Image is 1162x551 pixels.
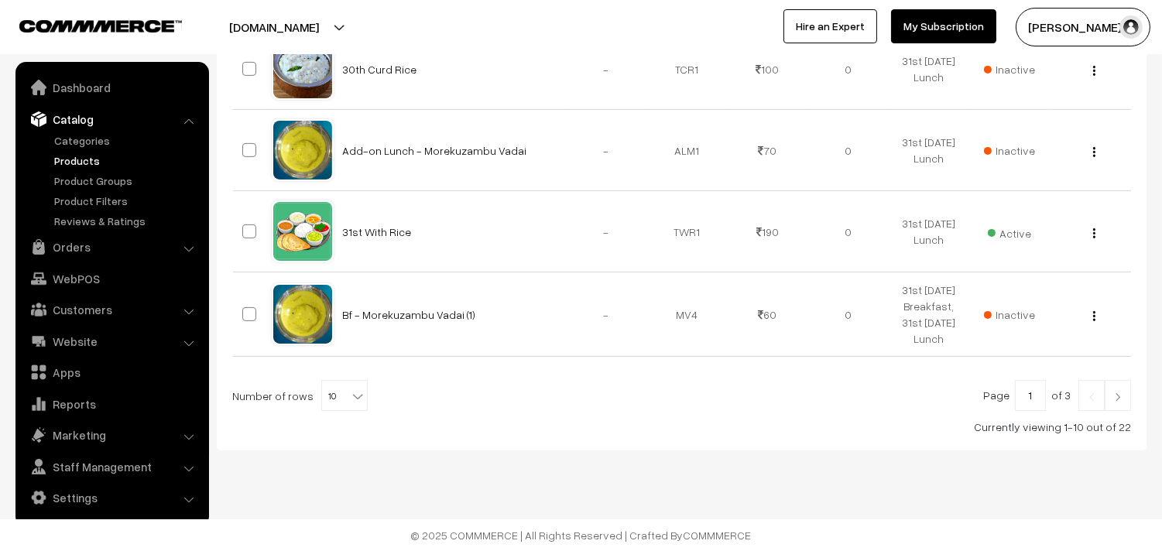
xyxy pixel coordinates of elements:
img: Right [1111,392,1125,402]
span: Number of rows [232,388,314,404]
a: Product Filters [50,193,204,209]
td: 31st [DATE] Lunch [889,191,969,272]
a: Customers [19,296,204,323]
td: 70 [727,110,807,191]
a: WebPOS [19,265,204,293]
span: Inactive [984,61,1035,77]
button: [PERSON_NAME] s… [1016,8,1150,46]
a: Catalog [19,105,204,133]
a: Orders [19,233,204,261]
td: ALM1 [646,110,727,191]
a: Products [50,152,204,169]
a: COMMMERCE [19,15,155,34]
td: 31st [DATE] Breakfast, 31st [DATE] Lunch [889,272,969,357]
td: 0 [807,272,888,357]
a: Reviews & Ratings [50,213,204,229]
a: Hire an Expert [783,9,877,43]
td: 100 [727,29,807,110]
td: - [566,272,646,357]
img: Menu [1093,147,1095,157]
a: 31st With Rice [343,225,412,238]
span: Active [988,221,1031,241]
td: - [566,29,646,110]
img: Menu [1093,66,1095,76]
a: Staff Management [19,453,204,481]
span: of 3 [1051,388,1071,402]
a: Product Groups [50,173,204,189]
a: Reports [19,390,204,418]
span: Inactive [984,142,1035,159]
a: Apps [19,358,204,386]
td: 31st [DATE] Lunch [889,29,969,110]
span: Page [983,388,1009,402]
td: MV4 [646,272,727,357]
a: Website [19,327,204,355]
a: My Subscription [891,9,996,43]
img: Menu [1093,228,1095,238]
td: TWR1 [646,191,727,272]
td: 0 [807,110,888,191]
a: Categories [50,132,204,149]
a: COMMMERCE [684,529,752,542]
img: COMMMERCE [19,20,182,32]
td: 31st [DATE] Lunch [889,110,969,191]
button: [DOMAIN_NAME] [175,8,373,46]
td: - [566,110,646,191]
a: Bf - Morekuzambu Vadai (1) [343,308,476,321]
a: Marketing [19,421,204,449]
img: Left [1085,392,1099,402]
img: Menu [1093,311,1095,321]
td: 0 [807,191,888,272]
span: 10 [322,381,367,412]
img: user [1119,15,1143,39]
span: 10 [321,380,368,411]
a: Add-on Lunch - Morekuzambu Vadai [343,144,527,157]
a: Dashboard [19,74,204,101]
a: Settings [19,484,204,512]
div: Currently viewing 1-10 out of 22 [232,419,1131,435]
span: Inactive [984,306,1035,323]
td: 0 [807,29,888,110]
td: - [566,191,646,272]
td: 60 [727,272,807,357]
td: TCR1 [646,29,727,110]
td: 190 [727,191,807,272]
a: 30th Curd Rice [343,63,417,76]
